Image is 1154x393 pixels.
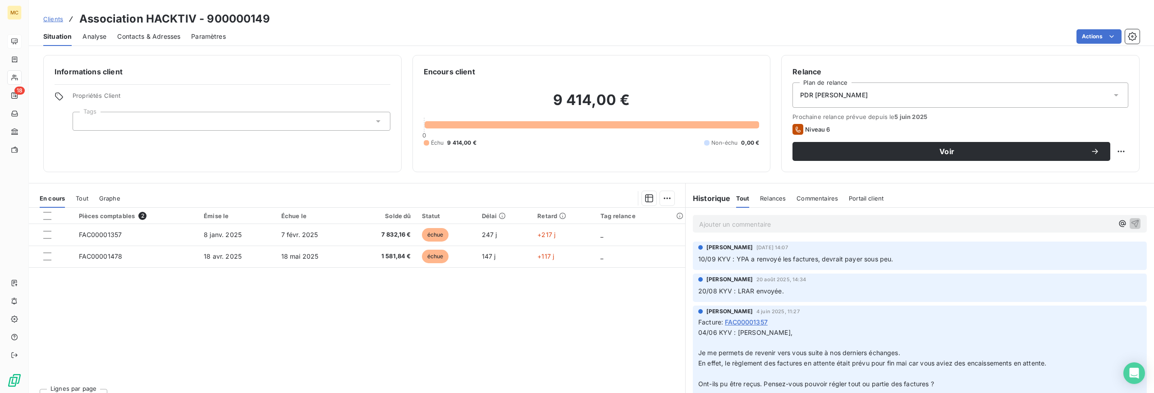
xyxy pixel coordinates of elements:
span: Situation [43,32,72,41]
span: 18 [14,87,25,95]
h2: 9 414,00 € [424,91,760,118]
span: Facture : [698,317,723,327]
span: Graphe [99,195,120,202]
span: 18 avr. 2025 [204,252,242,260]
h6: Relance [792,66,1128,77]
span: [PERSON_NAME] [706,275,753,283]
span: FAC00001357 [79,231,122,238]
div: Tag relance [600,212,680,219]
span: 1 581,84 € [357,252,411,261]
span: échue [422,228,449,242]
span: Tout [76,195,88,202]
span: 10/09 KYV : YPA a renvoyé les factures, devrait payer sous peu. [698,255,893,263]
span: En cours [40,195,65,202]
button: Voir [792,142,1110,161]
span: Tout [736,195,750,202]
div: MC [7,5,22,20]
span: Relances [760,195,786,202]
span: 0 [422,132,426,139]
span: 4 juin 2025, 11:27 [756,309,800,314]
span: 247 j [482,231,497,238]
span: Propriétés Client [73,92,390,105]
div: Échue le [281,212,347,219]
span: +117 j [537,252,554,260]
span: _ [600,252,603,260]
span: 7 févr. 2025 [281,231,318,238]
div: Émise le [204,212,270,219]
span: Prochaine relance prévue depuis le [792,113,1128,120]
span: Je me permets de revenir vers vous suite à nos derniers échanges. [698,349,900,356]
div: Pièces comptables [79,212,193,220]
span: Échu [431,139,444,147]
span: Clients [43,15,63,23]
span: Commentaires [797,195,838,202]
span: échue [422,250,449,263]
h6: Encours client [424,66,475,77]
span: 5 juin 2025 [894,113,927,120]
a: Clients [43,14,63,23]
img: Logo LeanPay [7,373,22,388]
input: Ajouter une valeur [80,117,87,125]
div: Délai [482,212,527,219]
span: [PERSON_NAME] [706,243,753,251]
button: Actions [1076,29,1122,44]
span: 20/08 KYV : LRAR envoyée. [698,287,784,295]
h3: Association HACKTIV - 900000149 [79,11,270,27]
h6: Informations client [55,66,390,77]
div: Solde dû [357,212,411,219]
span: 20 août 2025, 14:34 [756,277,806,282]
span: 9 414,00 € [447,139,476,147]
span: Niveau 6 [805,126,830,133]
span: Paramètres [191,32,226,41]
span: Analyse [82,32,106,41]
span: 2 [138,212,147,220]
span: Non-échu [711,139,737,147]
span: 147 j [482,252,496,260]
div: Open Intercom Messenger [1123,362,1145,384]
div: Retard [537,212,590,219]
span: Contacts & Adresses [117,32,180,41]
h6: Historique [686,193,731,204]
span: PDR [PERSON_NAME] [800,91,868,100]
span: +217 j [537,231,555,238]
span: _ [600,231,603,238]
span: 18 mai 2025 [281,252,319,260]
span: 8 janv. 2025 [204,231,242,238]
span: 04/06 KYV : [PERSON_NAME], [698,329,792,336]
span: FAC00001357 [725,317,768,327]
span: [PERSON_NAME] [706,307,753,315]
span: [DATE] 14:07 [756,245,788,250]
span: Ont-ils pu être reçus. Pensez-vous pouvoir régler tout ou partie des factures ? [698,380,934,388]
div: Statut [422,212,471,219]
span: Portail client [849,195,884,202]
span: Voir [803,148,1090,155]
span: FAC00001478 [79,252,123,260]
span: 7 832,16 € [357,230,411,239]
span: En effet, le règlement des factures en attente était prévu pour fin mai car vous aviez des encais... [698,359,1046,367]
span: 0,00 € [741,139,759,147]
